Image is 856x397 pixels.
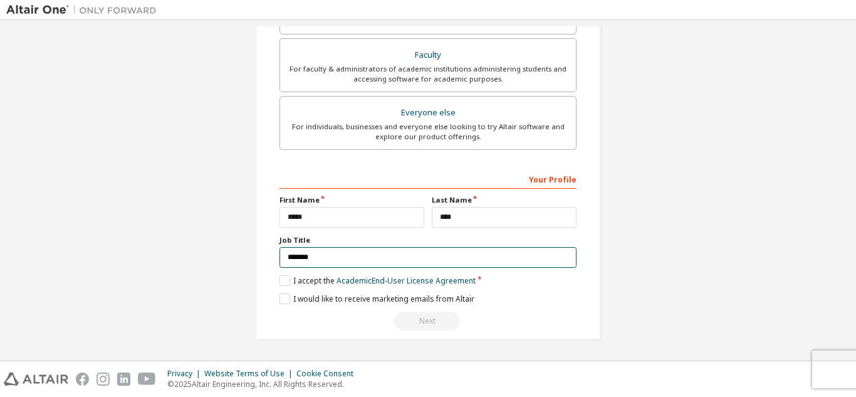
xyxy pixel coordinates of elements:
[117,373,130,386] img: linkedin.svg
[337,275,476,286] a: Academic End-User License Agreement
[288,122,568,142] div: For individuals, businesses and everyone else looking to try Altair software and explore our prod...
[6,4,163,16] img: Altair One
[432,195,577,205] label: Last Name
[279,195,424,205] label: First Name
[279,275,476,286] label: I accept the
[288,64,568,84] div: For faculty & administrators of academic institutions administering students and accessing softwa...
[138,373,156,386] img: youtube.svg
[167,379,361,389] p: © 2025 Altair Engineering, Inc. All Rights Reserved.
[279,294,474,304] label: I would like to receive marketing emails from Altair
[288,46,568,64] div: Faculty
[97,373,110,386] img: instagram.svg
[204,369,296,379] div: Website Terms of Use
[76,373,89,386] img: facebook.svg
[167,369,204,379] div: Privacy
[279,169,577,189] div: Your Profile
[279,312,577,331] div: Provide a valid email to continue
[279,235,577,245] label: Job Title
[288,104,568,122] div: Everyone else
[4,373,68,386] img: altair_logo.svg
[296,369,361,379] div: Cookie Consent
